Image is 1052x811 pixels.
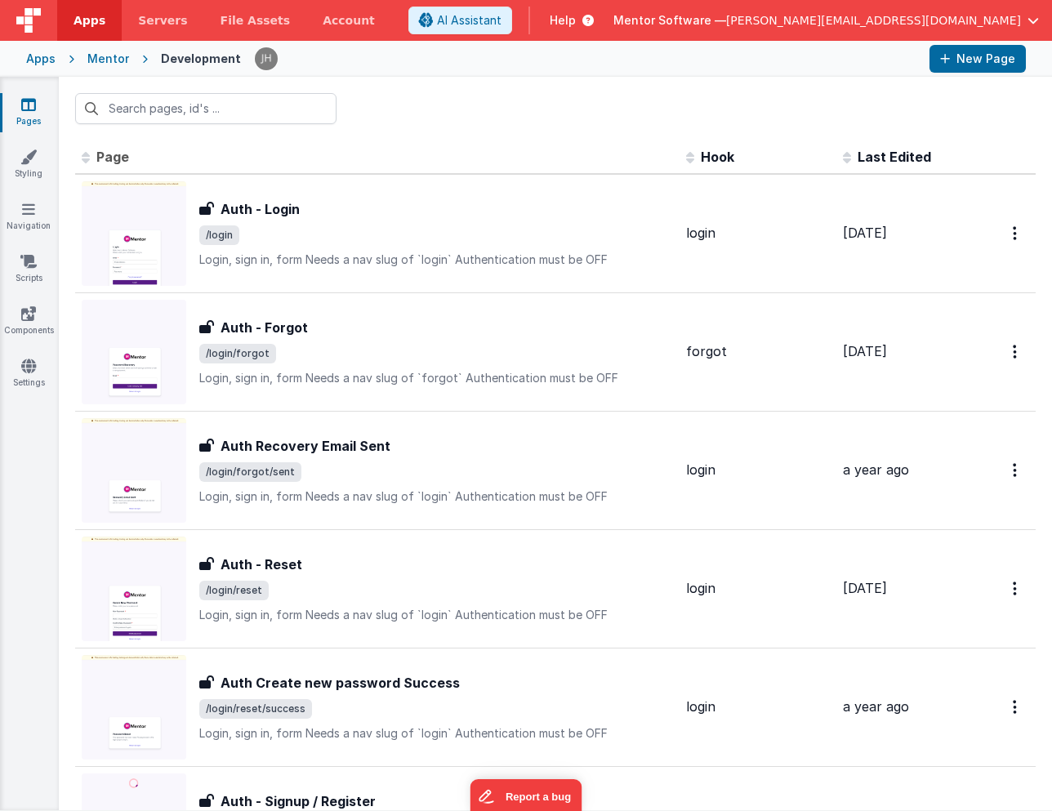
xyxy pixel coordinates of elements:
[437,12,501,29] span: AI Assistant
[221,673,460,693] h3: Auth Create new password Success
[1003,572,1029,605] button: Options
[550,12,576,29] span: Help
[87,51,129,67] div: Mentor
[1003,216,1029,250] button: Options
[199,725,673,742] p: Login, sign in, form Needs a nav slug of `login` Authentication must be OFF
[199,344,276,363] span: /login/forgot
[686,224,830,243] div: login
[221,199,300,219] h3: Auth - Login
[75,93,337,124] input: Search pages, id's ...
[929,45,1026,73] button: New Page
[1003,453,1029,487] button: Options
[221,436,390,456] h3: Auth Recovery Email Sent
[408,7,512,34] button: AI Assistant
[221,555,302,574] h3: Auth - Reset
[161,51,241,67] div: Development
[1003,335,1029,368] button: Options
[701,149,734,165] span: Hook
[199,225,239,245] span: /login
[199,370,673,386] p: Login, sign in, form Needs a nav slug of `forgot` Authentication must be OFF
[255,47,278,70] img: c2badad8aad3a9dfc60afe8632b41ba8
[613,12,1039,29] button: Mentor Software — [PERSON_NAME][EMAIL_ADDRESS][DOMAIN_NAME]
[843,461,909,478] span: a year ago
[199,462,301,482] span: /login/forgot/sent
[199,607,673,623] p: Login, sign in, form Needs a nav slug of `login` Authentication must be OFF
[1003,690,1029,724] button: Options
[686,579,830,598] div: login
[843,343,887,359] span: [DATE]
[686,342,830,361] div: forgot
[199,252,673,268] p: Login, sign in, form Needs a nav slug of `login` Authentication must be OFF
[858,149,931,165] span: Last Edited
[74,12,105,29] span: Apps
[26,51,56,67] div: Apps
[843,225,887,241] span: [DATE]
[843,580,887,596] span: [DATE]
[726,12,1021,29] span: [PERSON_NAME][EMAIL_ADDRESS][DOMAIN_NAME]
[686,697,830,716] div: login
[686,461,830,479] div: login
[199,488,673,505] p: Login, sign in, form Needs a nav slug of `login` Authentication must be OFF
[96,149,129,165] span: Page
[221,12,291,29] span: File Assets
[613,12,726,29] span: Mentor Software —
[221,791,376,811] h3: Auth - Signup / Register
[199,581,269,600] span: /login/reset
[221,318,308,337] h3: Auth - Forgot
[843,698,909,715] span: a year ago
[138,12,187,29] span: Servers
[199,699,312,719] span: /login/reset/success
